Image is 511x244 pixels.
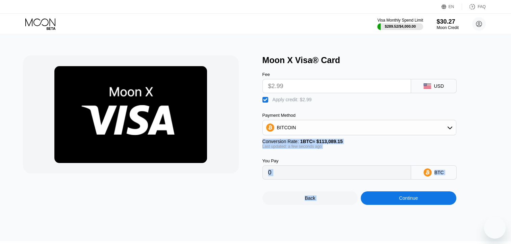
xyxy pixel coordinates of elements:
[305,195,315,201] div: Back
[262,139,456,144] div: Conversion Rate:
[434,170,444,175] div: BTC
[462,3,486,10] div: FAQ
[478,4,486,9] div: FAQ
[300,139,343,144] span: 1 BTC ≈ $113,089.15
[273,97,312,102] div: Apply credit: $2.99
[437,18,459,30] div: $30.27Moon Credit
[385,24,416,28] div: $289.52 / $4,000.00
[262,72,411,77] div: Fee
[262,97,269,103] div: 
[361,191,456,205] div: Continue
[437,18,459,25] div: $30.27
[377,18,423,30] div: Visa Monthly Spend Limit$289.52/$4,000.00
[262,158,411,163] div: You Pay
[262,191,358,205] div: Back
[437,25,459,30] div: Moon Credit
[399,195,418,201] div: Continue
[277,125,296,130] div: BITCOIN
[449,4,454,9] div: EN
[262,55,495,65] div: Moon X Visa® Card
[262,144,456,149] div: Last updated: a few seconds ago
[262,113,456,118] div: Payment Method
[268,79,405,93] input: $0.00
[263,121,456,134] div: BITCOIN
[484,217,506,239] iframe: Button to launch messaging window
[434,83,444,89] div: USD
[377,18,423,23] div: Visa Monthly Spend Limit
[441,3,462,10] div: EN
